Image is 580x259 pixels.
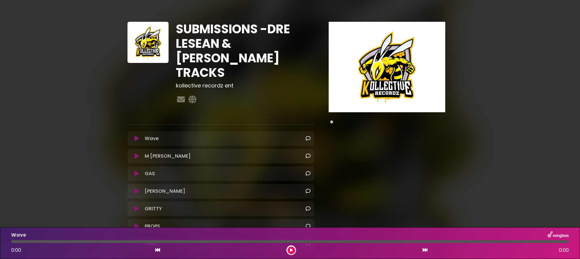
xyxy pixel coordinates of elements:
img: songbox-logo-white.png [548,231,569,239]
p: Wave [145,135,159,142]
p: M [PERSON_NAME] [145,152,191,160]
img: GUNWSRGhRCaYHykjiXYu [127,22,169,63]
img: Main Media [329,22,445,112]
span: 0:00 [11,247,21,254]
p: GAS [145,170,155,177]
h1: SUBMISSIONS -DRE LESEAN & [PERSON_NAME] TRACKS [176,22,314,80]
h3: kollective recordz ent [176,82,314,89]
p: [PERSON_NAME] [145,188,185,195]
p: GRITTY [145,205,162,212]
p: Wave [11,231,26,239]
span: 0:00 [559,247,569,254]
p: PROPS [145,223,160,230]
